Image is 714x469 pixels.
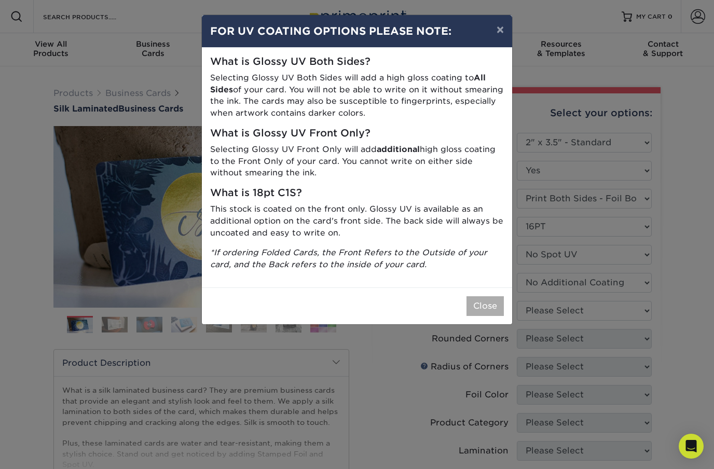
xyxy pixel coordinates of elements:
button: Close [466,296,504,316]
strong: additional [377,144,420,154]
strong: All Sides [210,73,486,94]
h5: What is Glossy UV Both Sides? [210,56,504,68]
button: × [488,15,512,44]
p: This stock is coated on the front only. Glossy UV is available as an additional option on the car... [210,203,504,239]
i: *If ordering Folded Cards, the Front Refers to the Outside of your card, and the Back refers to t... [210,247,487,269]
p: Selecting Glossy UV Both Sides will add a high gloss coating to of your card. You will not be abl... [210,72,504,119]
p: Selecting Glossy UV Front Only will add high gloss coating to the Front Only of your card. You ca... [210,144,504,179]
h4: FOR UV COATING OPTIONS PLEASE NOTE: [210,23,504,39]
h5: What is 18pt C1S? [210,187,504,199]
div: Open Intercom Messenger [679,434,704,459]
h5: What is Glossy UV Front Only? [210,128,504,140]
